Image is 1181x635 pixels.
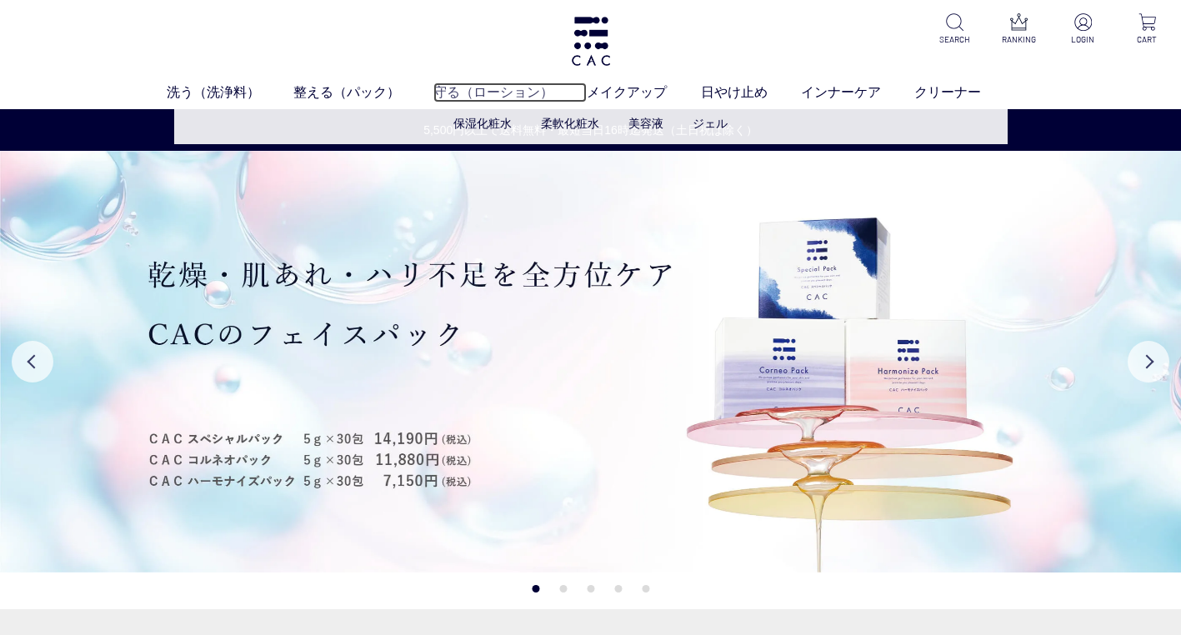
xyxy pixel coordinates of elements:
a: 美容液 [628,117,663,130]
a: LOGIN [1063,13,1103,46]
a: SEARCH [934,13,975,46]
a: 5,500円以上で送料無料・最短当日16時迄発送（土日祝は除く） [1,122,1180,139]
a: 柔軟化粧水 [541,117,599,130]
a: CART [1127,13,1168,46]
button: Next [1128,341,1169,382]
button: 3 of 5 [587,585,594,592]
a: 洗う（洗浄料） [167,82,293,102]
a: 保湿化粧水 [453,117,512,130]
a: RANKING [998,13,1039,46]
button: 1 of 5 [532,585,539,592]
a: クリーナー [914,82,1014,102]
button: 2 of 5 [559,585,567,592]
a: メイクアップ [587,82,700,102]
a: 整える（パック） [293,82,433,102]
p: SEARCH [934,33,975,46]
button: 5 of 5 [642,585,649,592]
button: 4 of 5 [614,585,622,592]
a: 日やけ止め [701,82,801,102]
a: 守る（ローション） [433,82,587,102]
button: Previous [12,341,53,382]
p: RANKING [998,33,1039,46]
img: logo [569,17,613,66]
a: インナーケア [801,82,914,102]
p: CART [1127,33,1168,46]
a: ジェル [693,117,728,130]
p: LOGIN [1063,33,1103,46]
